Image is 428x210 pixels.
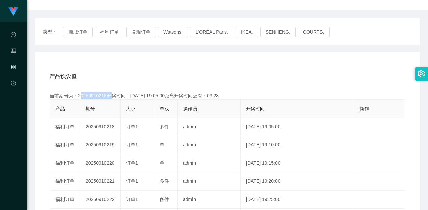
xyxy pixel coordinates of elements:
span: 订单1 [126,142,138,148]
button: L'ORÉAL Paris. [190,27,233,37]
i: 图标: setting [418,70,425,77]
span: 订单1 [126,124,138,129]
td: 福利订单 [50,191,80,209]
td: 福利订单 [50,136,80,154]
td: [DATE] 19:15:00 [241,154,354,172]
span: 产品 [55,106,65,111]
span: 期号 [86,106,95,111]
span: 产品管理 [11,65,16,124]
span: 多件 [160,178,169,184]
span: 单 [160,142,164,148]
span: 大小 [126,106,135,111]
td: 福利订单 [50,118,80,136]
td: 20250910220 [80,154,121,172]
span: 会员管理 [11,48,16,108]
span: 单双 [160,106,169,111]
span: 类型： [43,27,63,37]
button: 福利订单 [95,27,124,37]
button: COURTS. [298,27,330,37]
td: 20250910218 [80,118,121,136]
i: 图标: appstore-o [11,61,16,75]
span: 多件 [160,124,169,129]
span: 开奖时间 [246,106,265,111]
span: 数据中心 [11,32,16,92]
td: [DATE] 19:20:00 [241,172,354,191]
span: 产品预设值 [50,72,77,80]
td: admin [178,154,241,172]
td: admin [178,172,241,191]
button: IKEA. [236,27,258,37]
span: 订单1 [126,160,138,166]
button: 兑现订单 [126,27,156,37]
span: 订单1 [126,178,138,184]
i: 图标: table [11,45,16,58]
img: logo.9652507e.png [8,7,19,16]
td: [DATE] 19:25:00 [241,191,354,209]
span: 单 [160,160,164,166]
td: 20250910221 [80,172,121,191]
span: 订单1 [126,197,138,202]
button: Watsons. [158,27,188,37]
td: 20250910219 [80,136,121,154]
td: 福利订单 [50,172,80,191]
button: 商城订单 [63,27,93,37]
span: 多件 [160,197,169,202]
td: admin [178,191,241,209]
span: 操作 [359,106,369,111]
button: SENHENG. [260,27,296,37]
td: admin [178,136,241,154]
td: 20250910222 [80,191,121,209]
td: admin [178,118,241,136]
td: [DATE] 19:10:00 [241,136,354,154]
div: 当前期号为：20250910218开奖时间：[DATE] 19:05:00距离开奖时间还有：03:28 [50,92,405,99]
span: 操作员 [183,106,197,111]
a: 图标: dashboard平台首页 [11,77,16,144]
td: [DATE] 19:05:00 [241,118,354,136]
i: 图标: check-circle-o [11,29,16,42]
td: 福利订单 [50,154,80,172]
